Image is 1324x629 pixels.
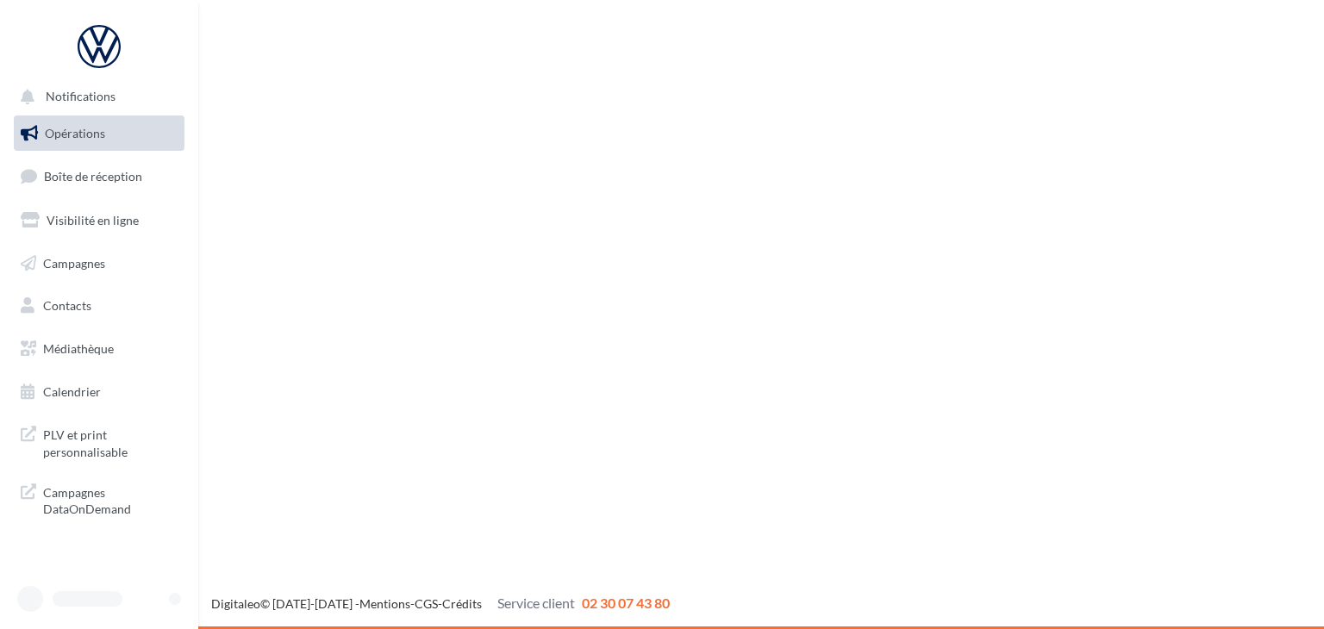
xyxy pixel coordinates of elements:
[582,595,670,611] span: 02 30 07 43 80
[10,416,188,467] a: PLV et print personnalisable
[415,596,438,611] a: CGS
[46,90,116,104] span: Notifications
[43,341,114,356] span: Médiathèque
[43,481,178,518] span: Campagnes DataOnDemand
[10,288,188,324] a: Contacts
[10,474,188,525] a: Campagnes DataOnDemand
[10,202,188,239] a: Visibilité en ligne
[43,384,101,399] span: Calendrier
[10,374,188,410] a: Calendrier
[359,596,410,611] a: Mentions
[10,246,188,282] a: Campagnes
[10,331,188,367] a: Médiathèque
[10,158,188,195] a: Boîte de réception
[43,298,91,313] span: Contacts
[211,596,260,611] a: Digitaleo
[497,595,575,611] span: Service client
[10,115,188,152] a: Opérations
[43,423,178,460] span: PLV et print personnalisable
[43,255,105,270] span: Campagnes
[47,213,139,227] span: Visibilité en ligne
[45,126,105,140] span: Opérations
[211,596,670,611] span: © [DATE]-[DATE] - - -
[44,169,142,184] span: Boîte de réception
[442,596,482,611] a: Crédits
